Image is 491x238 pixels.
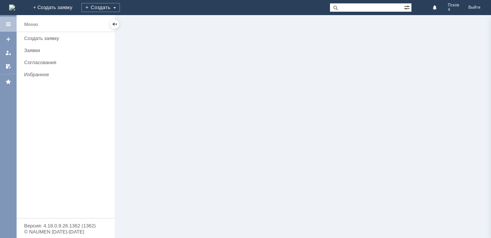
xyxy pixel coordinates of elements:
a: Перейти на домашнюю страницу [9,5,15,11]
div: © NAUMEN [DATE]-[DATE] [24,229,107,234]
div: Версия: 4.18.0.9.26.1362 (1362) [24,223,107,228]
a: Мои согласования [2,60,14,72]
div: Создать [81,3,120,12]
div: Заявки [24,48,110,53]
div: Избранное [24,72,102,77]
div: Согласования [24,60,110,65]
a: Согласования [21,57,113,68]
span: 4 [448,8,459,12]
a: Заявки [21,45,113,56]
span: Псков [448,3,459,8]
a: Мои заявки [2,47,14,59]
a: Создать заявку [2,33,14,45]
a: Создать заявку [21,32,113,44]
div: Скрыть меню [110,20,119,29]
div: Создать заявку [24,35,110,41]
span: Расширенный поиск [404,3,411,11]
div: Меню [24,20,38,29]
img: logo [9,5,15,11]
